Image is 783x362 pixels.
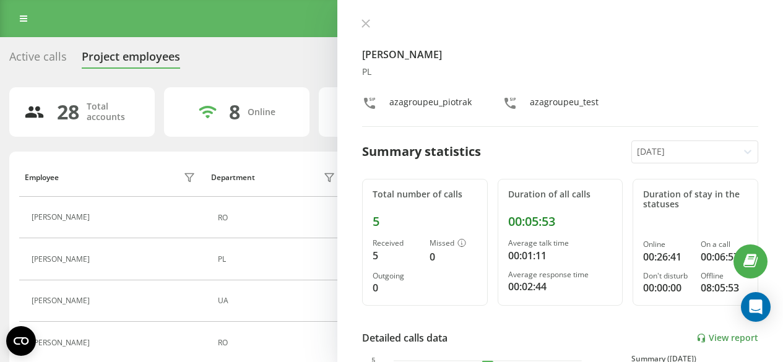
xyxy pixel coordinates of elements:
a: View report [696,333,758,343]
div: Outgoing [373,272,420,280]
div: Offline [701,272,748,280]
div: [PERSON_NAME] [32,213,93,222]
div: UA [218,296,339,305]
div: Online [643,240,690,249]
div: Received [373,239,420,248]
div: Average response time [508,270,613,279]
div: Active calls [9,50,67,69]
div: Online [248,107,275,118]
div: 00:05:53 [508,214,613,229]
div: Summary statistics [362,142,481,161]
div: Employee [25,173,59,182]
div: Missed [430,239,477,249]
div: 00:26:41 [643,249,690,264]
div: 08:05:53 [701,280,748,295]
div: 5 [373,214,477,229]
div: Total accounts [87,101,140,123]
div: azagroupeu_piotrak [389,96,472,114]
div: 5 [373,248,420,263]
div: 8 [229,100,240,124]
div: [PERSON_NAME] [32,338,93,347]
div: 0 [430,249,477,264]
div: PL [362,67,758,77]
div: On a call [701,240,748,249]
div: Duration of stay in the statuses [643,189,748,210]
button: Open CMP widget [6,326,36,356]
div: Don't disturb [643,272,690,280]
div: PL [218,255,339,264]
div: RO [218,338,339,347]
div: Open Intercom Messenger [741,292,771,322]
div: RO [218,213,339,222]
div: Average talk time [508,239,613,248]
div: 0 [373,280,420,295]
div: [PERSON_NAME] [32,255,93,264]
div: Detailed calls data [362,330,448,345]
div: 00:02:44 [508,279,613,294]
h4: [PERSON_NAME] [362,47,758,62]
div: 00:06:57 [701,249,748,264]
div: Department [211,173,255,182]
div: Duration of all calls [508,189,613,200]
div: 00:00:00 [643,280,690,295]
div: 00:01:11 [508,248,613,263]
div: 28 [57,100,79,124]
div: [PERSON_NAME] [32,296,93,305]
div: azagroupeu_test [530,96,599,114]
div: Total number of calls [373,189,477,200]
div: Project employees [82,50,180,69]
